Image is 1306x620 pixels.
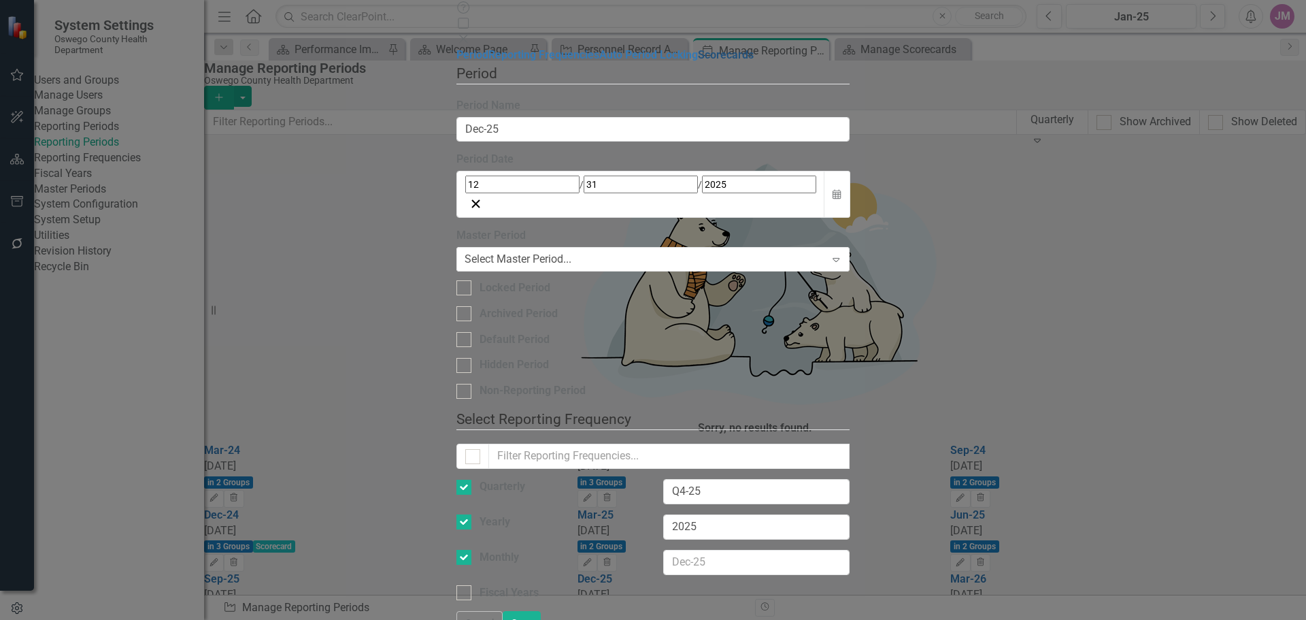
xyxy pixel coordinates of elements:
[698,48,754,61] a: Scorecards
[456,63,849,84] legend: Period
[480,383,586,399] div: Non-Reporting Period
[480,332,550,348] div: Default Period
[456,98,849,114] label: Period Name
[456,228,849,244] label: Master Period
[663,550,850,575] input: Dec-25
[488,444,849,469] input: Filter Reporting Frequencies...
[488,48,599,61] a: Reporting Frequencies
[580,179,584,190] span: /
[456,48,488,61] a: Period
[480,306,558,322] div: Archived Period
[480,479,525,495] div: Quarterly
[456,152,849,167] div: Period Date
[456,409,849,430] legend: Select Reporting Frequency
[480,585,539,601] div: Fiscal Years
[465,252,571,267] div: Select Master Period...
[480,515,510,530] div: Yearly
[480,357,549,373] div: Hidden Period
[663,479,850,504] input: Dec-25
[599,48,698,61] a: Auto Period Locking
[480,550,519,566] div: Monthly
[480,280,550,296] div: Locked Period
[698,179,702,190] span: /
[663,515,850,540] input: Dec-25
